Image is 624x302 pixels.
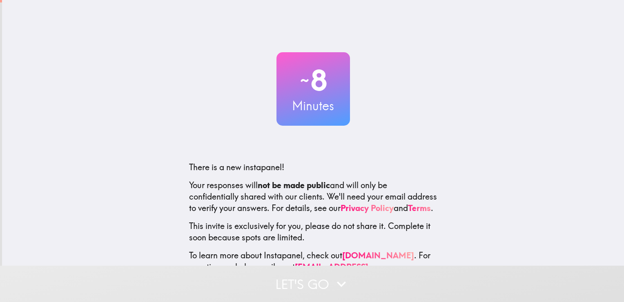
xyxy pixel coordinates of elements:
[189,250,437,284] p: To learn more about Instapanel, check out . For questions or help, email us at .
[341,203,394,213] a: Privacy Policy
[258,180,330,190] b: not be made public
[276,64,350,97] h2: 8
[299,68,310,93] span: ~
[189,162,284,172] span: There is a new instapanel!
[189,220,437,243] p: This invite is exclusively for you, please do not share it. Complete it soon because spots are li...
[189,180,437,214] p: Your responses will and will only be confidentially shared with our clients. We'll need your emai...
[408,203,431,213] a: Terms
[342,250,414,260] a: [DOMAIN_NAME]
[276,97,350,114] h3: Minutes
